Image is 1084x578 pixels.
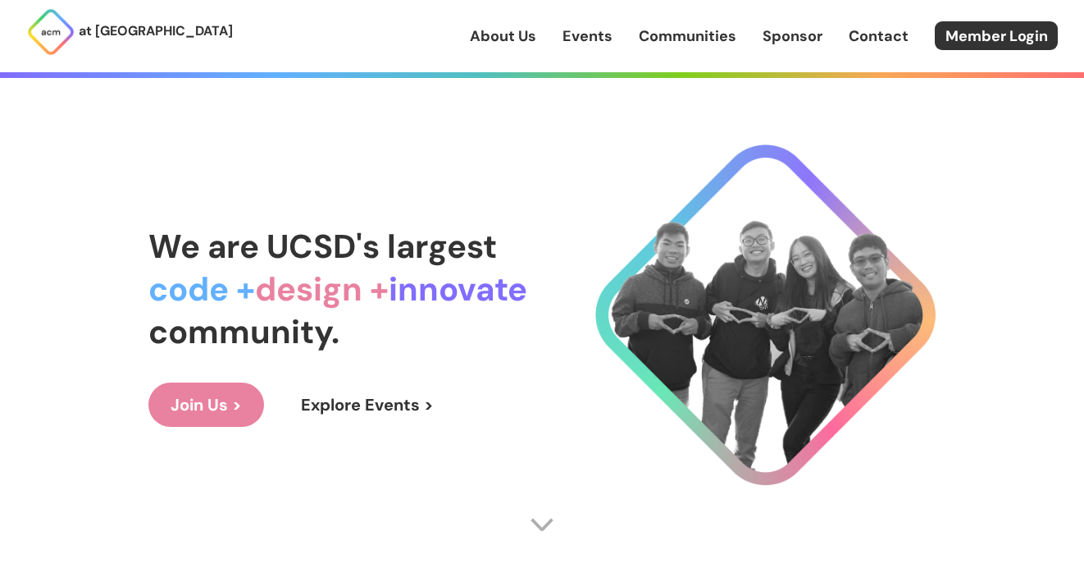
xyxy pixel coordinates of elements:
a: Explore Events > [279,383,456,427]
a: About Us [470,25,536,47]
span: code + [148,268,255,310]
img: ACM Logo [26,7,75,57]
span: innovate [389,268,527,310]
span: community. [148,310,339,353]
span: We are UCSD's largest [148,225,497,268]
span: design + [255,268,389,310]
a: Member Login [935,21,1058,50]
a: Join Us > [148,383,264,427]
a: Events [562,25,613,47]
img: Cool Logo [595,144,936,485]
p: at [GEOGRAPHIC_DATA] [79,21,233,42]
a: Communities [639,25,736,47]
a: Sponsor [763,25,822,47]
a: at [GEOGRAPHIC_DATA] [26,7,233,57]
img: Scroll Arrow [530,512,554,537]
a: Contact [849,25,909,47]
